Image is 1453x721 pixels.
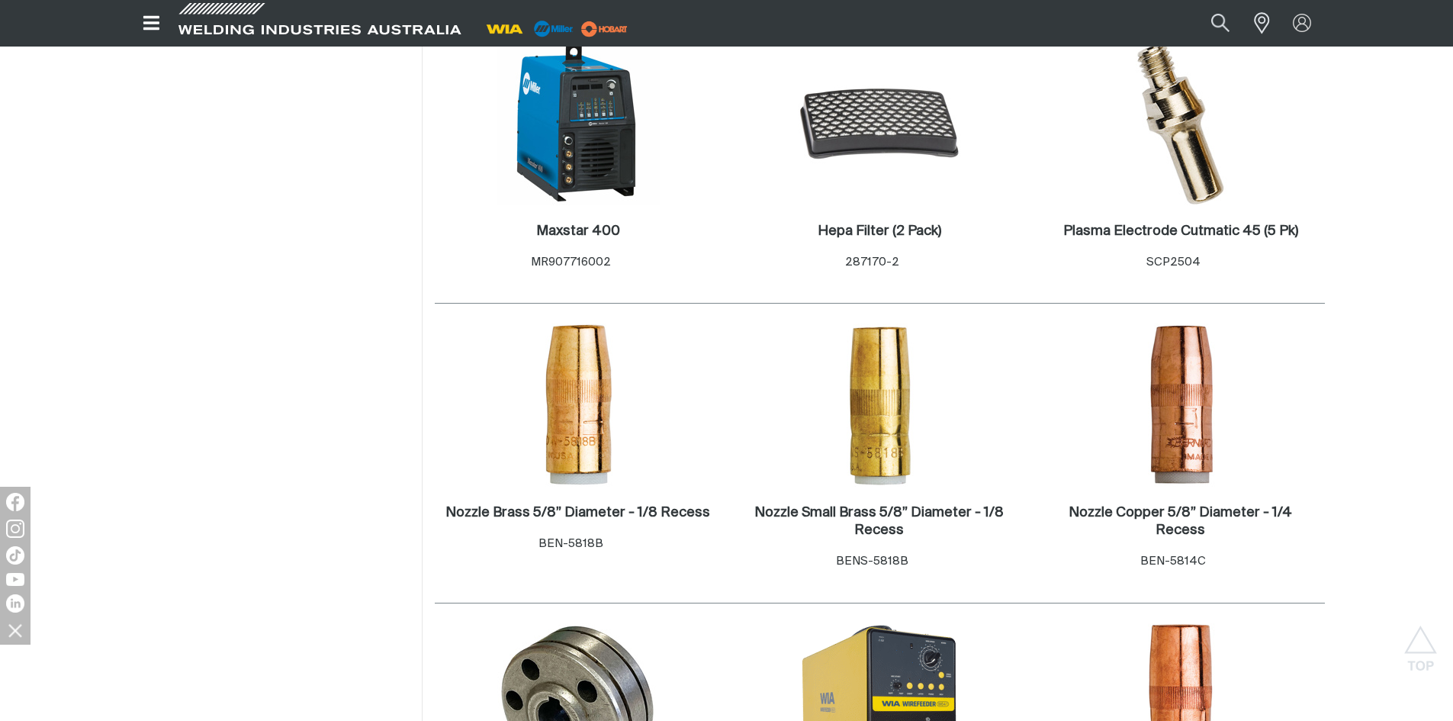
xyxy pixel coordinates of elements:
img: Nozzle Brass 5/8” Diameter - 1/8 Recess [497,323,660,487]
a: Nozzle Brass 5/8” Diameter - 1/8 Recess [445,504,710,522]
a: Nozzle Copper 5/8” Diameter - 1/4 Recess [1045,504,1317,539]
input: Product name or item number... [1175,6,1246,40]
h2: Maxstar 400 [536,224,620,238]
span: BENS-5818B [836,555,908,567]
span: 287170-2 [845,256,899,268]
h2: Nozzle Small Brass 5/8” Diameter - 1/8 Recess [754,506,1004,537]
a: Maxstar 400 [536,223,620,240]
img: TikTok [6,546,24,565]
span: MR907716002 [531,256,611,268]
span: SCP2504 [1146,256,1201,268]
img: Hepa Filter (2 Pack) [798,42,961,205]
img: Maxstar 400 [497,42,660,205]
a: miller [577,23,632,34]
img: Instagram [6,520,24,538]
img: hide socials [2,617,28,643]
h2: Hepa Filter (2 Pack) [818,224,941,238]
img: Plasma Electrode Cutmatic 45 (5 Pk) [1099,42,1262,205]
h2: Nozzle Brass 5/8” Diameter - 1/8 Recess [445,506,710,520]
span: BEN-5818B [538,538,603,549]
a: Hepa Filter (2 Pack) [818,223,941,240]
h2: Plasma Electrode Cutmatic 45 (5 Pk) [1063,224,1298,238]
img: Nozzle Copper 5/8” Diameter - 1/4 Recess [1099,323,1262,487]
a: Plasma Electrode Cutmatic 45 (5 Pk) [1063,223,1298,240]
span: BEN-5814C [1140,555,1206,567]
button: Scroll to top [1403,626,1438,660]
img: Nozzle Small Brass 5/8” Diameter - 1/8 Recess [798,323,961,487]
a: Nozzle Small Brass 5/8” Diameter - 1/8 Recess [744,504,1016,539]
img: miller [577,18,632,40]
img: YouTube [6,573,24,586]
button: Search products [1194,6,1246,40]
img: LinkedIn [6,594,24,613]
img: Facebook [6,493,24,511]
h2: Nozzle Copper 5/8” Diameter - 1/4 Recess [1069,506,1292,537]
